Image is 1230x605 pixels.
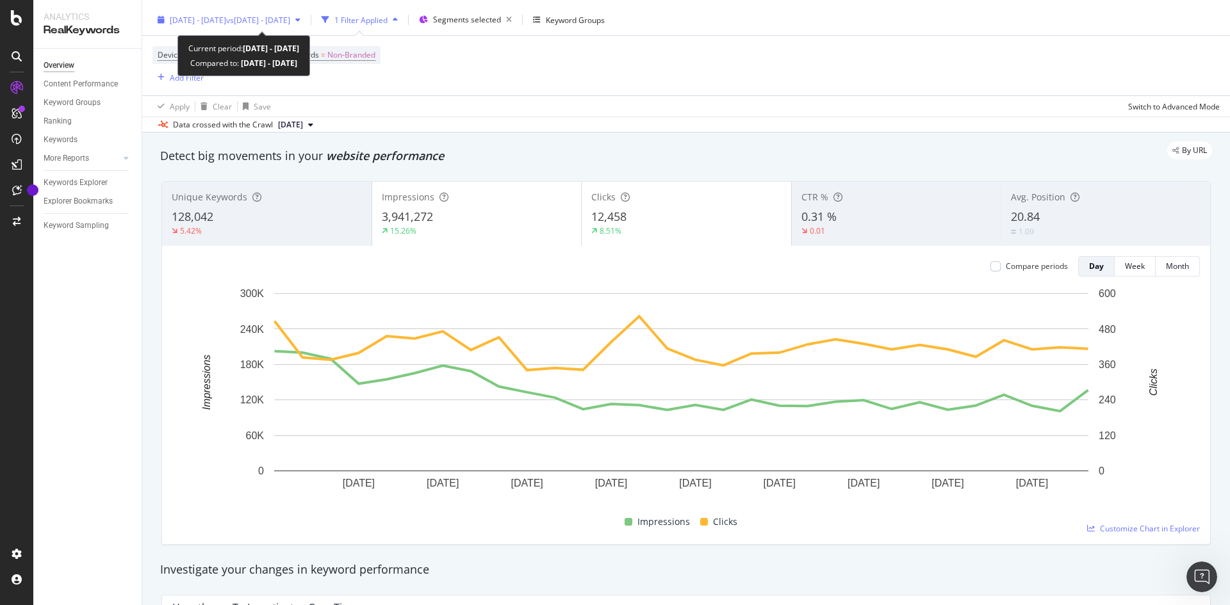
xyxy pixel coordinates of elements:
button: [DATE] - [DATE]vs[DATE] - [DATE] [152,10,306,30]
div: Explorer Bookmarks [44,195,113,208]
a: Keyword Groups [44,96,133,109]
text: [DATE] [343,478,375,488]
a: Overview [44,59,133,72]
text: 360 [1099,359,1116,370]
span: Clicks [713,514,737,529]
text: 0 [1099,465,1104,476]
div: 15.26% [390,225,416,236]
div: Ranking [44,115,72,128]
span: Clicks [591,191,616,203]
a: Keyword Sampling [44,219,133,232]
text: [DATE] [1016,478,1048,488]
text: Impressions [201,355,212,410]
a: Customize Chart in Explorer [1087,523,1200,534]
div: Month [1166,261,1189,271]
text: [DATE] [679,478,711,488]
div: Tooltip anchor [27,184,38,196]
span: By URL [1182,147,1207,154]
button: Day [1078,256,1115,277]
div: 5.42% [180,225,202,236]
span: Avg. Position [1011,191,1065,203]
button: Keyword Groups [528,10,610,30]
span: 0.31 % [801,209,837,224]
div: 8.51% [600,225,621,236]
button: Add Filter [152,70,204,85]
span: Impressions [637,514,690,529]
div: 1.09 [1019,226,1034,237]
button: Clear [195,96,232,117]
text: [DATE] [764,478,796,488]
div: Investigate your changes in keyword performance [160,561,1212,578]
span: Segments selected [433,14,501,25]
iframe: Intercom live chat [1186,561,1217,592]
button: Week [1115,256,1156,277]
text: 240K [240,323,265,334]
div: Week [1125,261,1145,271]
span: 128,042 [172,209,213,224]
div: Keyword Groups [546,15,605,26]
div: 0.01 [810,225,825,236]
button: Switch to Advanced Mode [1123,96,1220,117]
text: Clicks [1148,369,1159,396]
span: Customize Chart in Explorer [1100,523,1200,534]
a: Ranking [44,115,133,128]
span: Non-Branded [327,46,375,64]
a: Explorer Bookmarks [44,195,133,208]
div: RealKeywords [44,23,131,38]
div: Day [1089,261,1104,271]
div: 1 Filter Applied [334,15,388,26]
text: 120 [1099,430,1116,441]
span: CTR % [801,191,828,203]
div: Overview [44,59,74,72]
div: Save [254,101,271,112]
text: [DATE] [595,478,627,488]
div: Keywords Explorer [44,176,108,190]
button: Segments selected [414,10,517,30]
div: Content Performance [44,77,118,91]
div: Clear [213,101,232,112]
span: Impressions [382,191,434,203]
text: 600 [1099,288,1116,299]
text: 0 [258,465,264,476]
div: More Reports [44,152,89,165]
span: Device [158,49,182,60]
div: Compared to: [190,56,297,70]
b: [DATE] - [DATE] [243,43,299,54]
button: Month [1156,256,1200,277]
text: 480 [1099,323,1116,334]
div: Keyword Sampling [44,219,109,232]
b: [DATE] - [DATE] [239,58,297,69]
a: Content Performance [44,77,133,91]
div: Compare periods [1006,261,1068,271]
text: 120K [240,394,265,405]
span: Unique Keywords [172,191,247,203]
img: Equal [1011,230,1016,234]
a: More Reports [44,152,120,165]
text: 180K [240,359,265,370]
span: 20.84 [1011,209,1040,224]
div: Switch to Advanced Mode [1128,101,1220,112]
svg: A chart. [172,287,1190,509]
div: Add Filter [170,72,204,83]
text: 240 [1099,394,1116,405]
div: Apply [170,101,190,112]
span: 12,458 [591,209,627,224]
a: Keywords [44,133,133,147]
div: legacy label [1167,141,1212,159]
text: 300K [240,288,265,299]
a: Keywords Explorer [44,176,133,190]
button: [DATE] [273,117,318,133]
text: 60K [246,430,265,441]
text: [DATE] [427,478,459,488]
div: Current period: [188,41,299,56]
div: Keyword Groups [44,96,101,109]
span: = [321,49,325,60]
div: Keywords [44,133,78,147]
text: [DATE] [511,478,543,488]
button: Save [238,96,271,117]
span: vs [DATE] - [DATE] [226,15,290,26]
div: Data crossed with the Crawl [173,119,273,131]
text: [DATE] [931,478,963,488]
text: [DATE] [848,478,880,488]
